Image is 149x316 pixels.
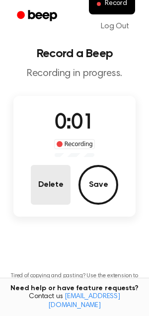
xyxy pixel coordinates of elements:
span: Contact us [6,293,143,310]
a: Log Out [91,14,139,38]
button: Save Audio Record [78,165,118,205]
p: Tired of copying and pasting? Use the extension to automatically insert your recordings. [8,272,141,287]
span: 0:01 [55,113,94,134]
p: Recording in progress. [8,68,141,80]
h1: Record a Beep [8,48,141,60]
a: [EMAIL_ADDRESS][DOMAIN_NAME] [48,293,120,309]
a: Beep [10,6,66,26]
div: Recording [54,139,95,149]
button: Delete Audio Record [31,165,71,205]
